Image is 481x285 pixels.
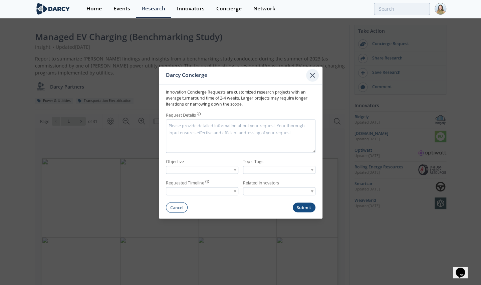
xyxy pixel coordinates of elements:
div: Innovators [177,6,205,11]
img: logo-wide.svg [35,3,71,15]
img: Profile [435,3,446,15]
label: Requested Timeline [166,180,204,186]
div: Darcy Concierge [166,69,306,82]
div: Network [253,6,275,11]
button: Submit [293,203,315,212]
label: Objective [166,158,238,164]
label: Related Innovators [243,180,315,186]
button: Cancel [166,202,188,213]
img: information.svg [197,112,201,116]
label: Topic Tags [243,158,315,164]
iframe: chat widget [453,258,474,278]
input: Advanced Search [374,3,430,15]
div: Research [142,6,165,11]
p: Innovation Concierge Requests are customized research projects with an average turnaround time of... [166,89,315,107]
div: Concierge [216,6,242,11]
div: Events [113,6,130,11]
img: information.svg [205,180,209,183]
div: Home [86,6,102,11]
label: Request Details [166,112,196,118]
